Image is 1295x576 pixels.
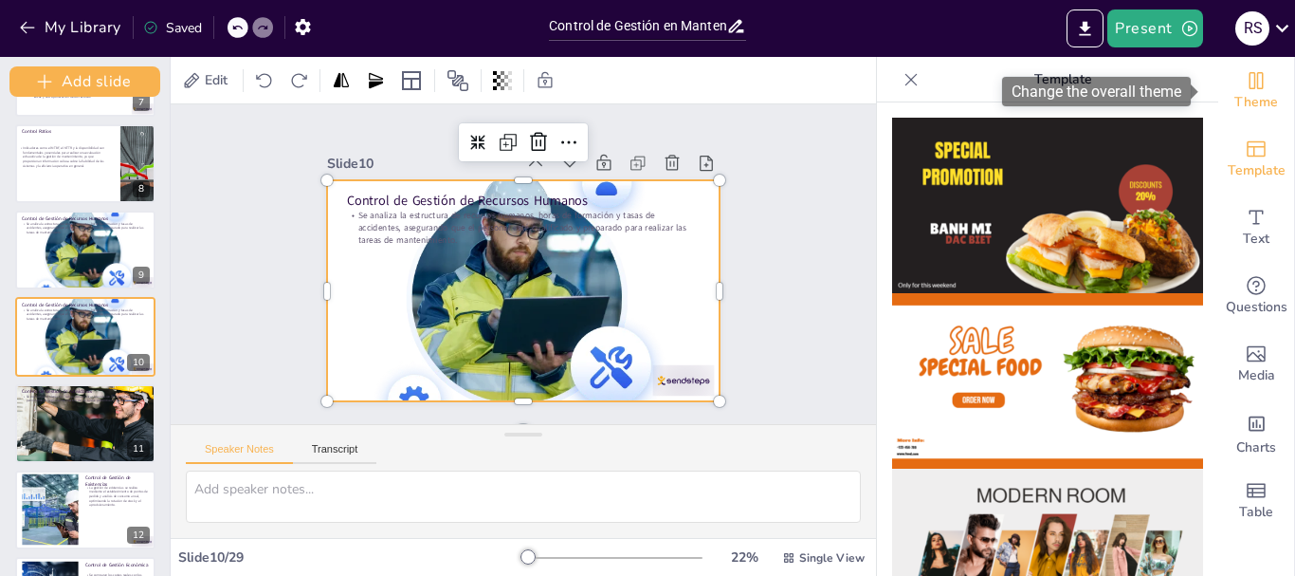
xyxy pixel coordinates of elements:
p: Control de Gestión Económica [85,561,149,567]
span: Charts [1236,437,1276,458]
p: Control de Gestión de Recursos Humanos [22,301,148,307]
div: Change the overall theme [1002,77,1191,106]
div: Change the overall theme [1218,57,1294,125]
div: 8 [133,180,150,197]
button: Present [1107,9,1202,47]
div: 11 [127,440,150,457]
p: Template [926,57,1199,102]
span: Table [1239,502,1273,523]
p: La gestión de existencias se realiza mediante el establecimiento de puntos de pedido y análisis d... [85,486,149,508]
p: Indicadores como el MTBF, el MTTR y la disponibilidad son fundamentales y esenciales para realiza... [19,146,110,168]
span: Edit [201,71,231,89]
p: Se analiza la estructura de recursos humanos, horas de formación y tasas de accidentes, asegurand... [350,191,705,264]
div: 9 [15,211,155,289]
div: Add images, graphics, shapes or video [1218,330,1294,399]
div: 8 [15,124,155,203]
input: Insert title [549,12,726,40]
div: 12 [127,527,150,544]
span: Questions [1226,297,1287,318]
p: Control de Gestión de Actividades [22,388,148,395]
p: Se analiza la estructura de recursos humanos, horas de formación y tasas de accidentes, asegurand... [22,221,148,234]
div: Get real-time input from your audience [1218,262,1294,330]
div: Slide 10 [337,134,526,172]
img: thumb-1.png [892,118,1203,293]
button: Transcript [293,443,377,464]
span: Single View [799,550,865,566]
span: Text [1243,229,1269,250]
img: thumb-2.png [892,293,1203,469]
div: 10 [127,354,150,371]
div: Add ready made slides [1218,125,1294,194]
div: Slide 10 / 29 [178,548,520,567]
div: 12 [15,471,155,549]
span: Theme [1234,92,1278,113]
span: Template [1228,160,1286,181]
div: R S [1235,11,1269,46]
p: Se analiza la estructura de recursos humanos, horas de formación y tasas de accidentes, asegurand... [22,307,148,321]
div: 10 [15,297,155,376]
div: Add text boxes [1218,194,1294,262]
span: Media [1238,365,1275,386]
button: My Library [14,12,129,43]
button: R S [1235,9,1269,47]
p: Se evalúan las Órdenes de Trabajo para analizar la evolución de actividades y gastos, permitiendo... [22,394,148,402]
div: 22 % [721,548,767,567]
p: Control de Gestión de Existencias [85,474,149,488]
p: Control de Gestión de Recursos Humanos [354,174,707,229]
button: Export to PowerPoint [1067,9,1103,47]
div: 11 [15,384,155,463]
div: Saved [143,19,202,37]
button: Speaker Notes [186,443,293,464]
p: Control de Gestión de Recursos Humanos [22,214,148,221]
span: Position [447,69,469,92]
p: Control Ratios [22,128,113,135]
div: Add a table [1218,467,1294,535]
div: 9 [133,267,150,284]
div: Add charts and graphs [1218,399,1294,467]
div: 7 [133,94,150,111]
button: Add slide [9,66,160,97]
div: Layout [396,65,427,96]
